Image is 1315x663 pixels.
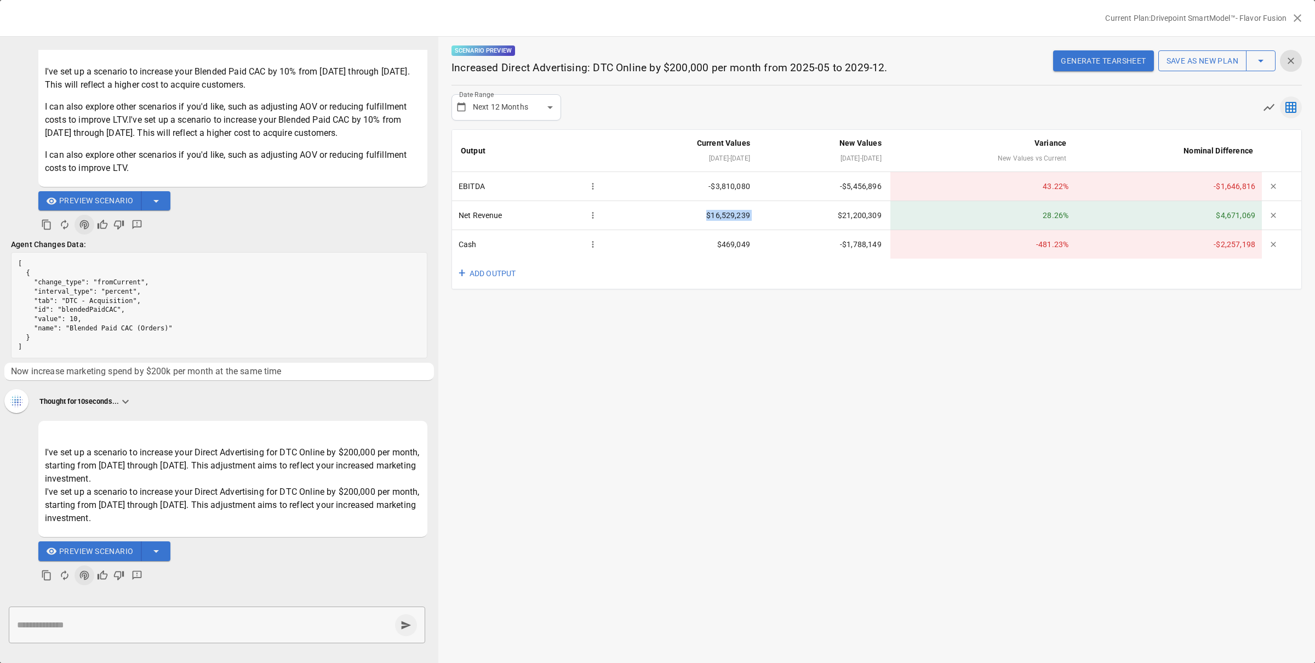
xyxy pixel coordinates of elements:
[451,45,515,56] p: Scenario Preview
[459,90,494,99] label: Date Range
[459,179,601,194] div: EBITDA
[9,393,24,409] img: Thinking
[1105,13,1287,24] p: Current Plan: Drivepoint SmartModel™- Flavor Fusion
[55,215,75,235] button: Regenerate Response
[459,208,601,223] div: Net Revenue
[127,565,147,585] button: Detailed Feedback
[55,565,75,585] button: Regenerate Response
[94,216,111,233] button: Good Response
[39,397,119,407] p: Thought for 10 seconds...
[1075,230,1262,259] td: -$2,257,198
[38,567,55,584] button: Copy to clipboard
[1075,172,1262,201] td: -$1,646,816
[890,230,1075,259] td: -481.23 %
[616,152,750,165] div: [DATE] - [DATE]
[452,259,524,289] button: +ADD OUTPUT
[607,172,759,201] td: -$3,810,080
[59,545,133,558] span: Preview Scenario
[127,215,147,235] button: Detailed Feedback
[759,130,890,172] th: New Values
[38,541,142,561] button: Preview Scenario
[12,253,427,358] pre: [ { "change_type": "fromCurrent", "interval_type": "percent", "tab": "DTC - Acquisition", "id": "...
[890,130,1075,172] th: Variance
[459,237,601,252] div: Cash
[451,60,888,76] p: Increased Direct Advertising: DTC Online by $200,000 per month from 2025-05 to 2029-12.
[38,191,142,211] button: Preview Scenario
[45,148,421,175] p: I can also explore other scenarios if you'd like, such as adjusting AOV or reducing fulfillment c...
[452,130,607,172] th: Output
[59,194,133,208] span: Preview Scenario
[1053,50,1153,71] button: Generate Tearsheet
[45,65,421,92] p: I've set up a scenario to increase your Blended Paid CAC by 10% from [DATE] through [DATE]. This ...
[11,365,427,378] span: Now increase marketing spend by $200k per month at the same time
[45,446,421,525] p: I've set up a scenario to increase your Direct Advertising for DTC Online by $200,000 per month, ...
[1075,130,1262,172] th: Nominal Difference
[473,101,528,113] p: Next 12 Months
[75,215,94,235] button: Agent Changes Data
[1158,50,1247,71] button: Save as new plan
[11,239,427,250] p: Agent Changes Data:
[94,567,111,584] button: Good Response
[607,201,759,230] td: $16,529,239
[768,152,882,165] div: [DATE] - [DATE]
[45,100,421,140] p: I can also explore other scenarios if you'd like, such as adjusting AOV or reducing fulfillment c...
[759,201,890,230] td: $21,200,309
[890,172,1075,201] td: 43.22 %
[1075,201,1262,230] td: $4,671,069
[75,565,94,585] button: Agent Changes Data
[759,172,890,201] td: -$5,456,896
[111,216,127,233] button: Bad Response
[111,567,127,584] button: Bad Response
[607,130,759,172] th: Current Values
[899,152,1066,165] div: New Values vs Current
[607,230,759,259] td: $469,049
[38,216,55,233] button: Copy to clipboard
[759,230,890,259] td: -$1,788,149
[459,263,465,284] span: +
[890,201,1075,230] td: 28.26 %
